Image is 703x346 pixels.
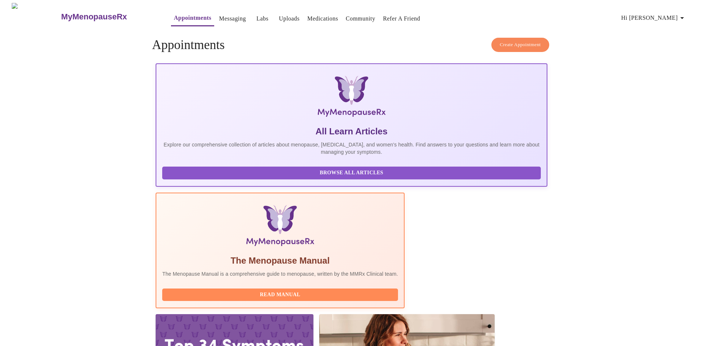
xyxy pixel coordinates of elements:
h5: The Menopause Manual [162,255,398,267]
p: Explore our comprehensive collection of articles about menopause, [MEDICAL_DATA], and women's hea... [162,141,541,156]
a: Community [346,14,375,24]
img: MyMenopauseRx Logo [12,3,60,30]
button: Browse All Articles [162,167,541,179]
a: Appointments [174,13,211,23]
span: Read Manual [170,290,391,300]
button: Labs [251,11,274,26]
span: Hi [PERSON_NAME] [621,13,687,23]
a: Messaging [219,14,246,24]
button: Create Appointment [491,38,549,52]
img: MyMenopauseRx Logo [221,76,482,120]
a: Uploads [279,14,300,24]
h4: Appointments [152,38,551,52]
button: Refer a Friend [380,11,423,26]
a: Refer a Friend [383,14,420,24]
button: Medications [304,11,341,26]
p: The Menopause Manual is a comprehensive guide to menopause, written by the MMRx Clinical team. [162,270,398,278]
button: Uploads [276,11,303,26]
a: Browse All Articles [162,169,543,175]
button: Messaging [216,11,249,26]
a: MyMenopauseRx [60,4,156,30]
h3: MyMenopauseRx [61,12,127,22]
a: Read Manual [162,291,400,297]
button: Read Manual [162,289,398,301]
button: Hi [PERSON_NAME] [618,11,689,25]
span: Browse All Articles [170,168,533,178]
button: Community [343,11,378,26]
a: Labs [256,14,268,24]
span: Create Appointment [500,41,541,49]
img: Menopause Manual [200,205,360,249]
h5: All Learn Articles [162,126,541,137]
a: Medications [307,14,338,24]
button: Appointments [171,11,214,26]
